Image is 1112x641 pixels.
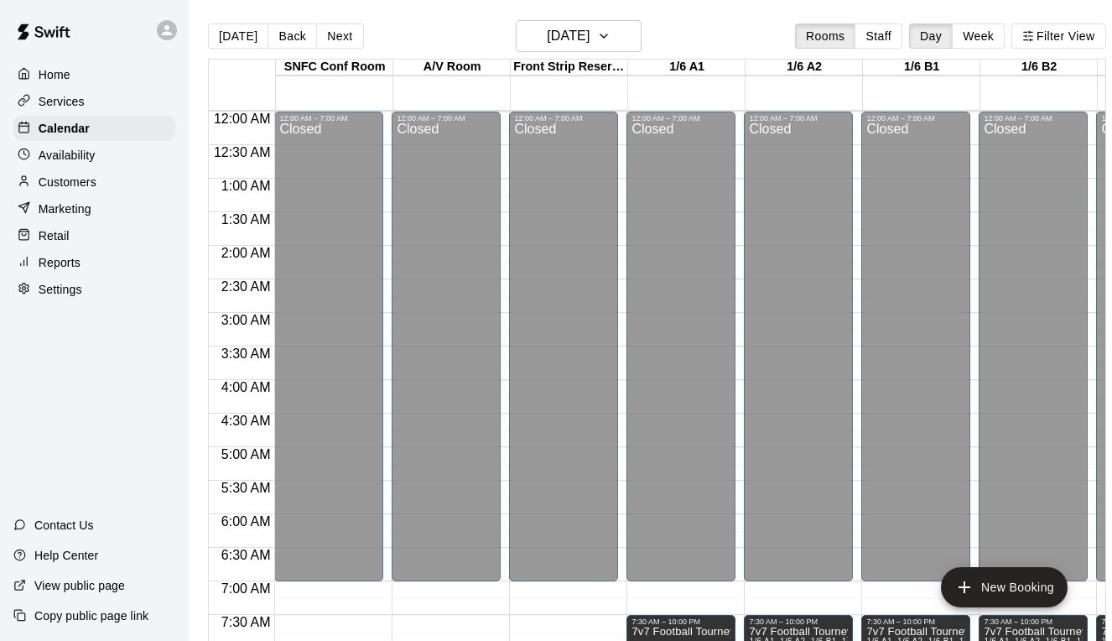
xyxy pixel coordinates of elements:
div: 12:00 AM – 7:00 AM [749,114,848,122]
a: Retail [13,223,175,248]
p: Contact Us [34,517,94,534]
a: Settings [13,277,175,302]
a: Customers [13,169,175,195]
span: 5:00 AM [217,447,275,461]
div: 12:00 AM – 7:00 AM: Closed [392,112,501,581]
div: 12:00 AM – 7:00 AM: Closed [861,112,970,581]
div: 12:00 AM – 7:00 AM: Closed [509,112,618,581]
span: 7:00 AM [217,581,275,596]
button: [DATE] [516,20,642,52]
p: Customers [39,174,96,190]
span: 12:30 AM [210,145,275,159]
span: 6:30 AM [217,548,275,562]
a: Services [13,89,175,114]
a: Home [13,62,175,87]
span: 1:00 AM [217,179,275,193]
span: 2:30 AM [217,279,275,294]
div: Closed [397,122,496,587]
div: 1/6 A1 [628,60,746,76]
div: SNFC Conf Room [276,60,393,76]
a: Marketing [13,196,175,221]
div: 12:00 AM – 7:00 AM: Closed [744,112,853,581]
button: Filter View [1011,23,1105,49]
div: 12:00 AM – 7:00 AM [984,114,1083,122]
p: Availability [39,147,96,164]
div: 12:00 AM – 7:00 AM [279,114,378,122]
div: Closed [749,122,848,587]
h6: [DATE] [547,24,590,48]
div: 1/6 B1 [863,60,980,76]
button: Back [268,23,317,49]
div: Front Strip Reservation [511,60,628,76]
a: Reports [13,250,175,275]
div: 7:30 AM – 10:00 PM [984,618,1083,626]
a: Calendar [13,116,175,141]
button: Next [316,23,363,49]
span: 4:00 AM [217,380,275,394]
span: 1:30 AM [217,212,275,227]
div: 1/6 B2 [980,60,1098,76]
p: Copy public page link [34,607,148,624]
div: 7:30 AM – 10:00 PM [749,618,848,626]
button: Rooms [795,23,855,49]
button: Week [952,23,1005,49]
span: 4:30 AM [217,414,275,428]
span: 7:30 AM [217,615,275,629]
span: 12:00 AM [210,112,275,126]
span: 6:00 AM [217,514,275,529]
p: Retail [39,227,70,244]
div: Closed [631,122,730,587]
div: Closed [866,122,965,587]
p: Settings [39,281,82,298]
button: [DATE] [208,23,268,49]
div: A/V Room [393,60,511,76]
div: Closed [514,122,613,587]
div: 12:00 AM – 7:00 AM: Closed [979,112,1088,581]
div: 7:30 AM – 10:00 PM [631,618,730,626]
span: 3:30 AM [217,347,275,361]
div: Closed [279,122,378,587]
p: View public page [34,577,125,594]
button: Staff [855,23,902,49]
div: Closed [984,122,1083,587]
button: Day [909,23,953,49]
span: 2:00 AM [217,246,275,260]
div: 7:30 AM – 10:00 PM [866,618,965,626]
div: 1/6 A2 [746,60,863,76]
p: Help Center [34,547,98,564]
div: 12:00 AM – 7:00 AM [866,114,965,122]
span: 5:30 AM [217,481,275,495]
button: add [941,567,1068,607]
div: 12:00 AM – 7:00 AM: Closed [626,112,735,581]
span: 3:00 AM [217,313,275,327]
p: Marketing [39,201,91,217]
div: 12:00 AM – 7:00 AM [514,114,613,122]
a: Availability [13,143,175,168]
p: Home [39,66,70,83]
div: 12:00 AM – 7:00 AM [631,114,730,122]
p: Reports [39,254,81,271]
div: 12:00 AM – 7:00 AM [397,114,496,122]
p: Services [39,93,85,110]
p: Calendar [39,120,90,137]
div: 12:00 AM – 7:00 AM: Closed [274,112,383,581]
